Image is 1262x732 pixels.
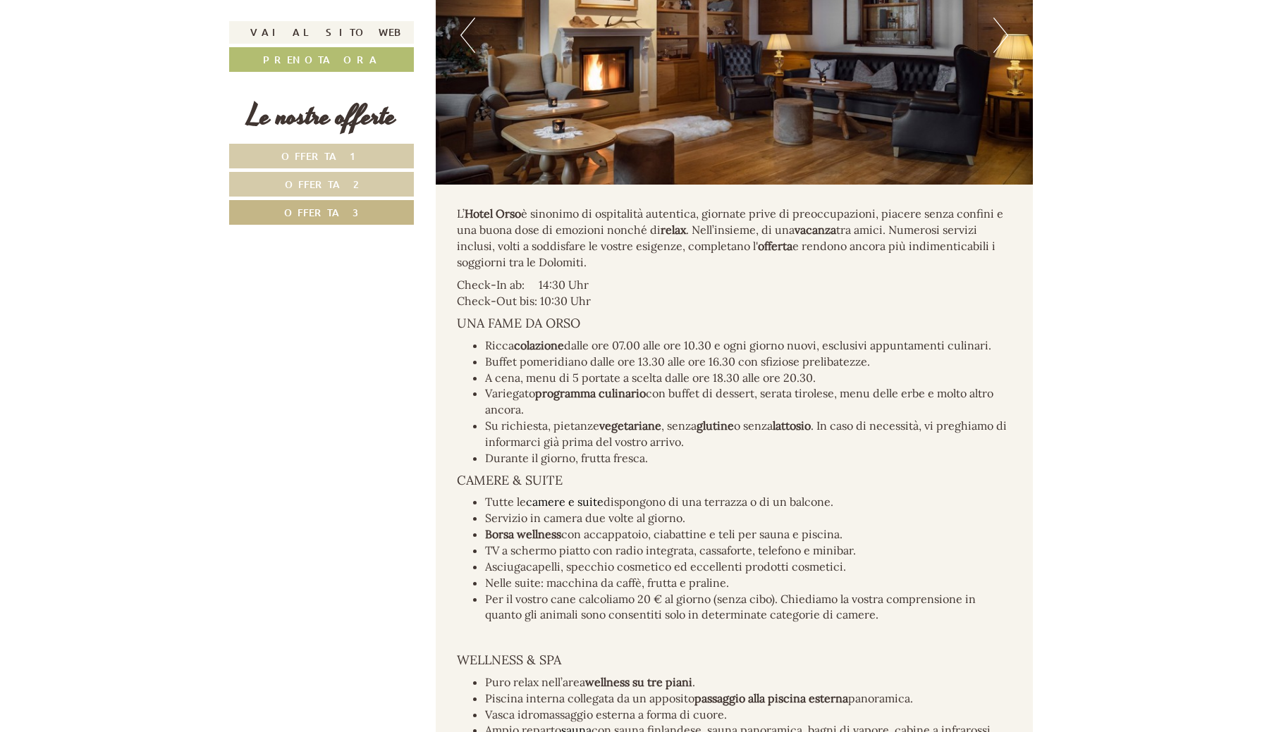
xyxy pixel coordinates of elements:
[485,542,1012,559] li: TV a schermo piatto con radio integrata, cassaforte, telefono e minibar.
[514,338,564,352] strong: colazione
[457,653,1012,667] h4: WELLNESS & SPA
[457,316,1012,330] h4: UNA FAME DA ORSO
[485,674,1012,690] li: Puro relax nell’area .
[485,526,1012,542] li: con accappatoio, ciabattine e teli per sauna e piscina.
[485,510,1012,526] li: Servizio in camera due volte al giorno.
[485,337,1012,354] li: Ricca dalle ore 07.00 alle ore 10.30 e ogni giorno nuovi, esclusivi appuntamenti culinari.
[694,691,848,705] strong: passaggio alla piscina esterna
[457,277,1012,309] p: Check-In ab: 14:30 Uhr Check-Out bis: 10:30 Uhr
[465,206,521,221] strong: Hotel Orso
[460,18,475,53] button: Previous
[485,690,1012,707] li: Piscina interna collegata da un apposito panoramica.
[229,21,414,44] a: Vai al sito web
[661,223,686,237] strong: relax
[485,370,1012,386] li: A cena, menu di 5 portate a scelta dalle ore 18.30 alle ore 20.30.
[485,591,1012,624] li: Per il vostro cane calcoliamo 20 € al giorno (senza cibo). Chiediamo la vostra comprensione in qu...
[285,178,359,191] span: Offerta 2
[993,18,1008,53] button: Next
[758,239,792,253] strong: offerta
[485,559,1012,575] li: Asciugacapelli, specchio cosmetico ed eccellenti prodotti cosmetici.
[485,418,1012,450] li: Su richiesta, pietanze , senza o senza . In caso di necessità, vi preghiamo di informarci già pri...
[485,354,1012,370] li: Buffet pomeridiano dalle ore 13.30 alle ore 16.30 con sfiziose prelibatezze.
[281,149,362,163] span: Offerta 1
[795,223,836,237] strong: vacanza
[485,450,1012,466] li: Durante il giorno, frutta fresca.
[284,206,359,219] span: Offerta 3
[773,418,811,433] strong: lattosio
[697,418,734,433] strong: glutine
[457,473,1012,488] h4: CAMERE & SUITE
[485,575,1012,591] li: Nelle suite: macchina da caffè, frutta e praline.
[457,206,1012,270] p: L’ è sinonimo di ospitalità autentica, giornate prive di preoccupazioni, piacere senza confini e ...
[526,495,604,509] a: camere e suite
[485,385,1012,418] li: Variegato con buffet di dessert, serata tirolese, menu delle erbe e molto altro ancora.
[485,494,1012,510] li: Tutte le dispongono di una terrazza o di un balcone.
[229,97,414,137] div: Le nostre offerte
[599,418,661,433] strong: vegetariane
[585,675,692,689] strong: wellness su tre piani
[535,386,646,400] strong: programma culinario
[485,707,1012,723] li: Vasca idromassaggio esterna a forma di cuore.
[229,47,414,72] a: Prenota ora
[485,527,561,541] strong: Borsa wellness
